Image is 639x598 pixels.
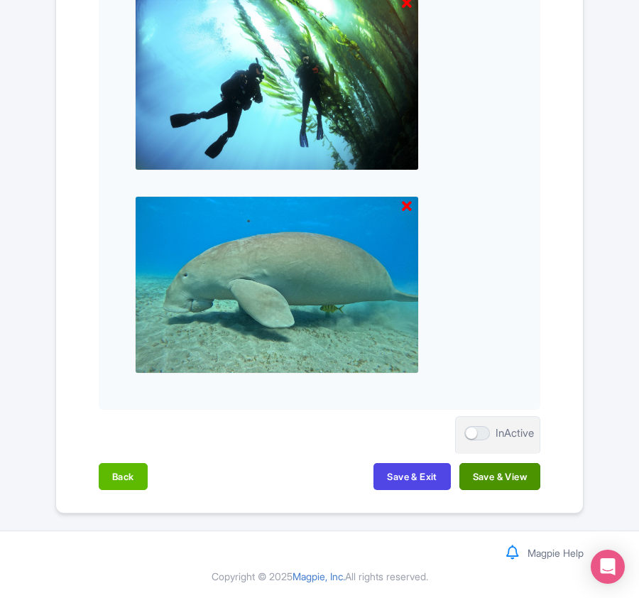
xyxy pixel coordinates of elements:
span: Magpie, Inc. [293,570,345,582]
a: Magpie Help [528,547,584,559]
button: Save & Exit [373,463,450,490]
div: Open Intercom Messenger [591,550,625,584]
img: cugehu6kbpl6tkywopph.jpg [135,196,419,374]
div: Copyright © 2025 All rights reserved. [47,569,592,584]
button: Back [99,463,148,490]
button: Save & View [459,463,540,490]
div: InActive [496,425,534,442]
